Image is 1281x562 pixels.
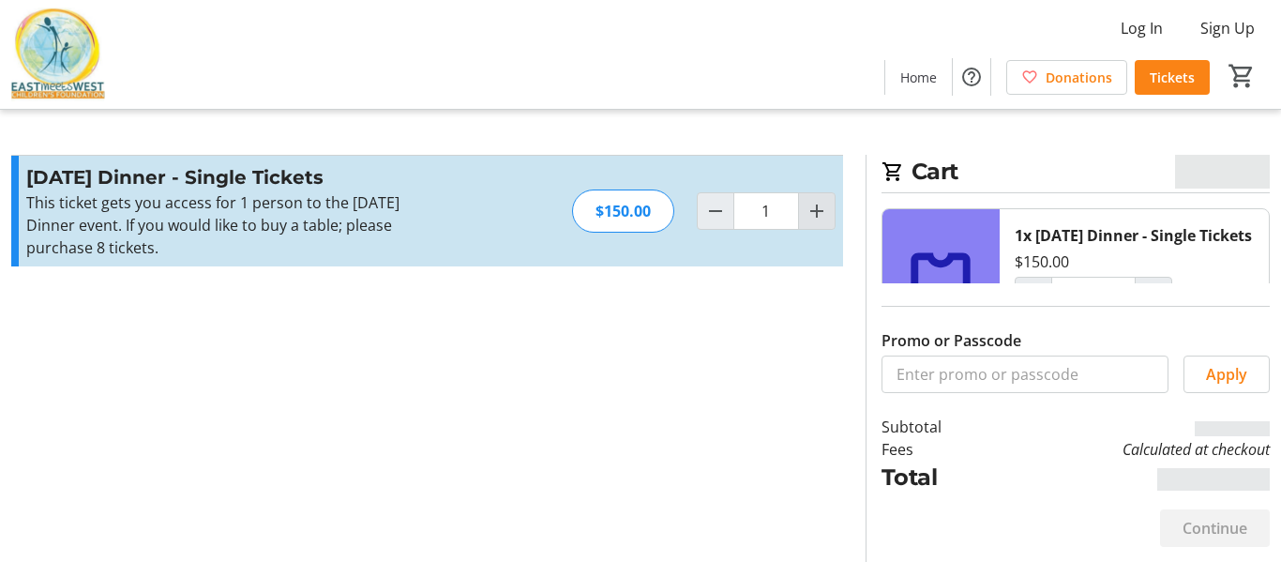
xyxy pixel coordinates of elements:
[26,163,436,191] h3: [DATE] Dinner - Single Tickets
[1015,251,1069,273] div: $150.00
[1016,278,1051,313] button: Decrement by one
[698,193,733,229] button: Decrement by one
[882,438,994,461] td: Fees
[1175,155,1270,189] span: CA$0.00
[1121,17,1163,39] span: Log In
[1135,60,1210,95] a: Tickets
[882,329,1021,352] label: Promo or Passcode
[799,193,835,229] button: Increment by one
[1015,224,1252,247] div: 1x [DATE] Dinner - Single Tickets
[882,461,994,494] td: Total
[1051,277,1136,314] input: Diwali Dinner - Single Tickets Quantity
[885,60,952,95] a: Home
[882,356,1168,393] input: Enter promo or passcode
[953,58,990,96] button: Help
[900,68,937,87] span: Home
[26,191,436,259] div: This ticket gets you access for 1 person to the [DATE] Dinner event. If you would like to buy a t...
[1200,17,1255,39] span: Sign Up
[1106,13,1178,43] button: Log In
[882,155,1270,193] h2: Cart
[1150,68,1195,87] span: Tickets
[572,190,674,233] div: $150.00
[1136,278,1171,313] button: Increment by one
[882,416,994,438] td: Subtotal
[994,438,1270,461] td: Calculated at checkout
[1046,68,1112,87] span: Donations
[1185,13,1270,43] button: Sign Up
[733,192,799,230] input: Diwali Dinner - Single Tickets Quantity
[1225,59,1258,93] button: Cart
[1183,356,1270,393] button: Apply
[1006,60,1127,95] a: Donations
[1206,363,1247,386] span: Apply
[11,8,105,101] img: East Meets West Children's Foundation's Logo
